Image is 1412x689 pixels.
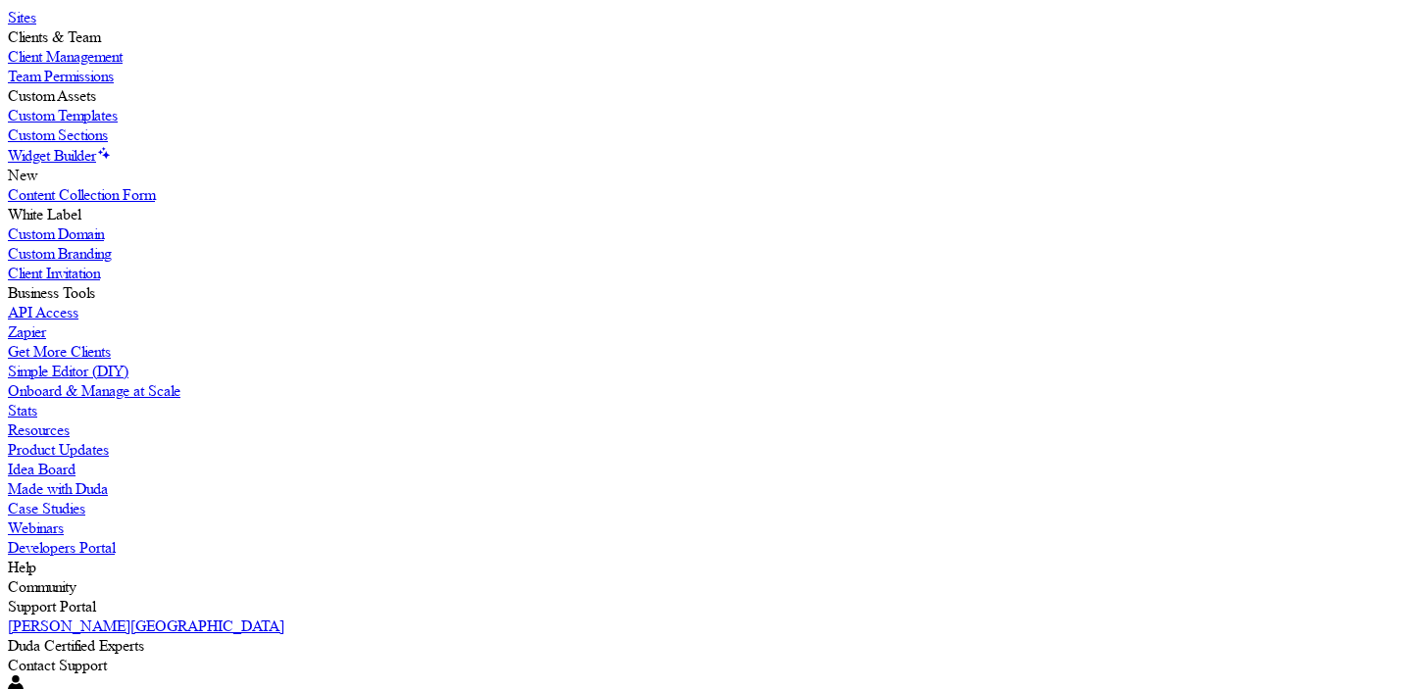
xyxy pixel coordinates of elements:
label: Custom Domain [8,224,104,243]
label: Webinars [8,518,64,537]
label: Onboard & Manage at Scale [8,381,180,400]
label: Stats [8,401,37,419]
label: Custom Sections [8,125,108,144]
a: Resources [8,420,1404,440]
label: Help [8,558,36,576]
label: Widget Builder [8,146,96,165]
label: Get More Clients [8,342,111,361]
label: Sites [8,8,36,26]
label: Product Updates [8,440,109,459]
label: Idea Board [8,460,76,478]
label: Business Tools [8,283,95,302]
div: New [8,166,1404,185]
label: Developers Portal [8,538,115,557]
label: API Access [8,303,78,321]
label: Support Portal [8,597,95,615]
label: Made with Duda [8,479,108,498]
label: Team Permissions [8,67,114,85]
label: Client Invitation [8,264,100,282]
iframe: Duda-gen Chat Button Frame [1310,587,1412,689]
label: Client Management [8,47,123,66]
label: Custom Branding [8,244,111,263]
label: Resources [8,420,70,439]
label: Clients & Team [8,27,100,46]
label: Community [8,577,76,596]
label: Case Studies [8,499,85,517]
a: Widget Builder [8,146,112,165]
label: White Label [8,205,80,223]
label: Contact Support [8,656,107,674]
label: Custom Templates [8,106,118,124]
label: Zapier [8,322,46,341]
label: Custom Assets [8,86,96,105]
label: Duda Certified Experts [8,636,144,655]
label: Simple Editor (DIY) [8,362,128,380]
label: Content Collection Form [8,185,155,204]
label: [PERSON_NAME][GEOGRAPHIC_DATA] [8,616,284,635]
